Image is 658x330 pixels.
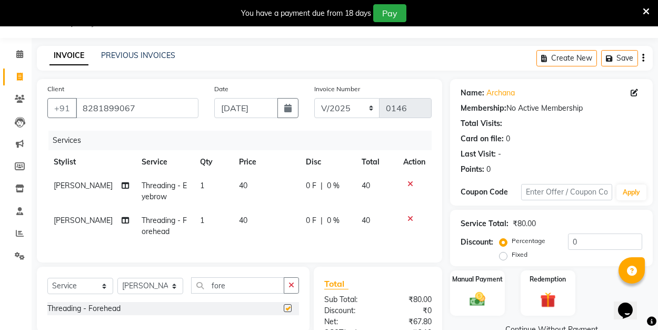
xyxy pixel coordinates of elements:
[461,237,493,248] div: Discount:
[47,150,135,174] th: Stylist
[452,275,503,284] label: Manual Payment
[378,294,440,305] div: ₹80.00
[362,181,370,190] span: 40
[506,133,510,144] div: 0
[378,305,440,316] div: ₹0
[461,149,496,160] div: Last Visit:
[47,303,121,314] div: Threading - Forehead
[135,150,194,174] th: Service
[200,181,204,190] span: 1
[200,216,204,225] span: 1
[76,98,198,118] input: Search by Name/Mobile/Email/Code
[101,51,175,60] a: PREVIOUS INVOICES
[48,131,440,150] div: Services
[486,164,491,175] div: 0
[521,184,612,200] input: Enter Offer / Coupon Code
[614,288,647,319] iframe: chat widget
[461,187,521,198] div: Coupon Code
[536,50,597,66] button: Create New
[530,275,566,284] label: Redemption
[241,8,371,19] div: You have a payment due from 18 days
[300,150,355,174] th: Disc
[239,181,247,190] span: 40
[49,46,88,65] a: INVOICE
[601,50,638,66] button: Save
[362,216,370,225] span: 40
[461,103,506,114] div: Membership:
[142,181,187,201] span: Threading - Eyebrow
[397,150,432,174] th: Action
[324,278,348,289] span: Total
[47,84,64,94] label: Client
[214,84,228,94] label: Date
[327,180,340,191] span: 0 %
[535,290,561,310] img: _gift.svg
[378,316,440,327] div: ₹67.80
[306,180,316,191] span: 0 F
[316,294,378,305] div: Sub Total:
[461,103,642,114] div: No Active Membership
[512,236,545,246] label: Percentage
[314,84,360,94] label: Invoice Number
[306,215,316,226] span: 0 F
[512,250,527,259] label: Fixed
[461,88,484,99] div: Name:
[54,216,113,225] span: [PERSON_NAME]
[486,88,515,99] a: Archana
[461,218,509,229] div: Service Total:
[461,133,504,144] div: Card on file:
[47,98,77,118] button: +91
[316,305,378,316] div: Discount:
[191,277,284,294] input: Search or Scan
[498,149,501,160] div: -
[327,215,340,226] span: 0 %
[142,216,187,236] span: Threading - Forehead
[465,290,490,308] img: _cash.svg
[233,150,300,174] th: Price
[316,316,378,327] div: Net:
[239,216,247,225] span: 40
[321,180,323,191] span: |
[355,150,397,174] th: Total
[461,164,484,175] div: Points:
[321,215,323,226] span: |
[194,150,233,174] th: Qty
[54,181,113,190] span: [PERSON_NAME]
[461,118,502,129] div: Total Visits:
[616,185,646,200] button: Apply
[513,218,536,229] div: ₹80.00
[373,4,406,22] button: Pay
